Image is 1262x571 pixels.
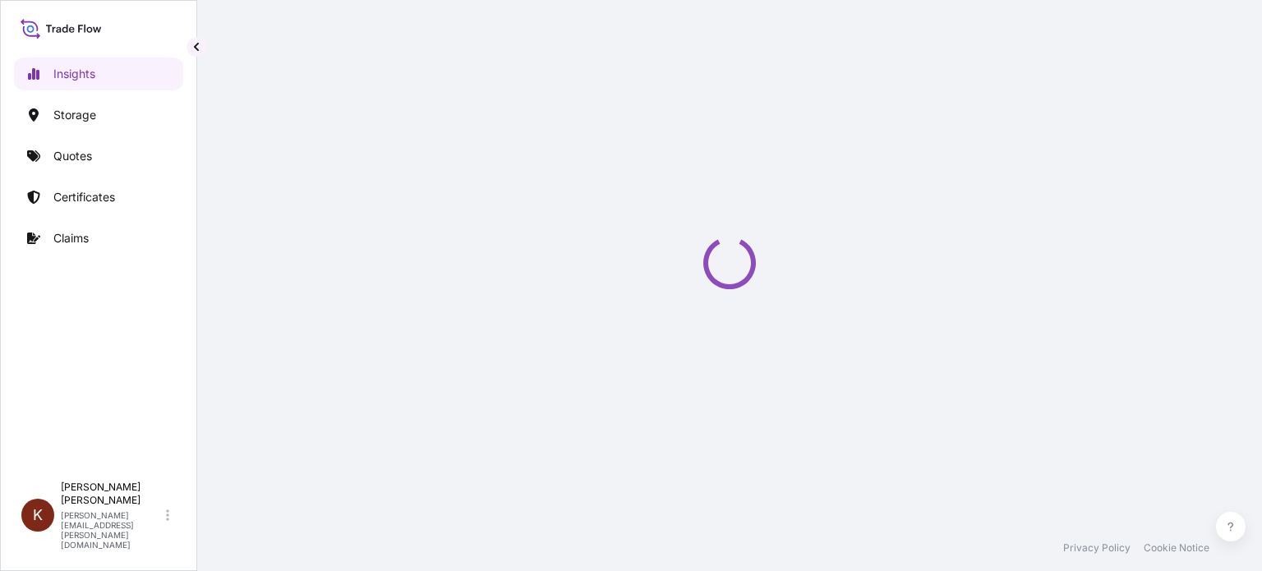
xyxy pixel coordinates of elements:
span: K [33,507,43,523]
p: Claims [53,230,89,246]
a: Storage [14,99,183,131]
p: Insights [53,66,95,82]
p: Storage [53,107,96,123]
a: Claims [14,222,183,255]
a: Privacy Policy [1063,541,1131,555]
p: Certificates [53,189,115,205]
p: Quotes [53,148,92,164]
a: Certificates [14,181,183,214]
p: [PERSON_NAME][EMAIL_ADDRESS][PERSON_NAME][DOMAIN_NAME] [61,510,163,550]
a: Quotes [14,140,183,173]
a: Cookie Notice [1144,541,1209,555]
a: Insights [14,58,183,90]
p: [PERSON_NAME] [PERSON_NAME] [61,481,163,507]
